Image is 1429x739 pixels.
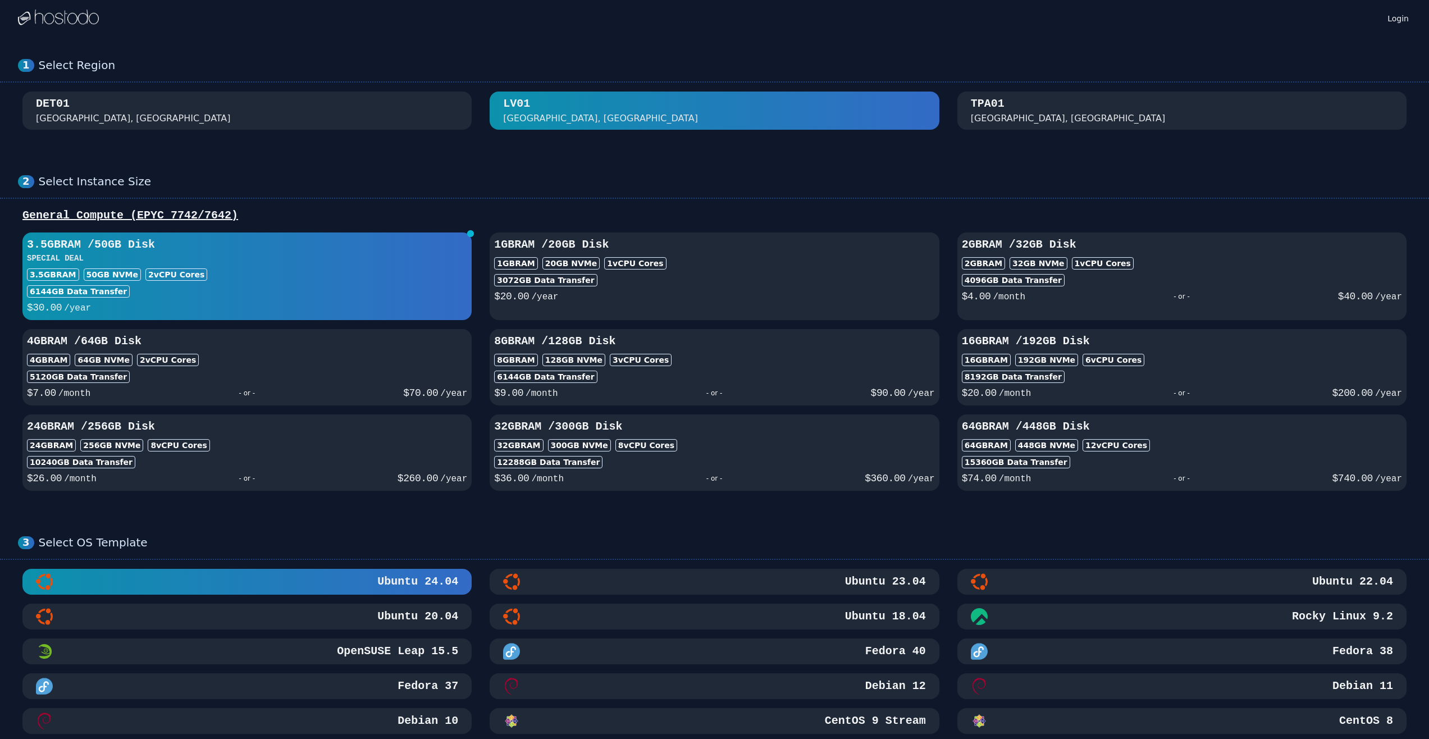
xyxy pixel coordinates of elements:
[1330,678,1393,694] h3: Debian 11
[957,708,1407,734] button: CentOS 8CentOS 8
[957,232,1407,320] button: 2GBRAM /32GB Disk2GBRAM32GB NVMe1vCPU Cores4096GB Data Transfer$4.00/month- or -$40.00/year
[39,175,1411,189] div: Select Instance Size
[36,643,53,660] img: OpenSUSE Leap 15.5 Minimal
[957,329,1407,405] button: 16GBRAM /192GB Disk16GBRAM192GB NVMe6vCPU Cores8192GB Data Transfer$20.00/month- or -$200.00/year
[962,237,1402,253] h3: 2GB RAM / 32 GB Disk
[962,439,1011,451] div: 64GB RAM
[22,569,472,595] button: Ubuntu 24.04Ubuntu 24.04
[1375,389,1402,399] span: /year
[494,419,934,435] h3: 32GB RAM / 300 GB Disk
[865,473,905,484] span: $ 360.00
[971,112,1166,125] div: [GEOGRAPHIC_DATA], [GEOGRAPHIC_DATA]
[531,292,558,302] span: /year
[490,708,939,734] button: CentOS 9 StreamCentOS 9 Stream
[971,608,988,625] img: Rocky Linux 9.2
[97,471,398,486] div: - or -
[503,112,698,125] div: [GEOGRAPHIC_DATA], [GEOGRAPHIC_DATA]
[1072,257,1134,270] div: 1 vCPU Cores
[18,208,1411,223] div: General Compute (EPYC 7742/7642)
[22,604,472,629] button: Ubuntu 20.04Ubuntu 20.04
[615,439,677,451] div: 8 vCPU Cores
[395,678,458,694] h3: Fedora 37
[823,713,926,729] h3: CentOS 9 Stream
[36,713,53,729] img: Debian 10
[843,609,926,624] h3: Ubuntu 18.04
[1015,354,1078,366] div: 192 GB NVMe
[22,414,472,491] button: 24GBRAM /256GB Disk24GBRAM256GB NVMe8vCPU Cores10240GB Data Transfer$26.00/month- or -$260.00/year
[962,387,997,399] span: $ 20.00
[1031,471,1332,486] div: - or -
[27,285,130,298] div: 6144 GB Data Transfer
[503,96,530,112] div: LV01
[80,439,143,451] div: 256 GB NVMe
[503,678,520,695] img: Debian 12
[75,354,133,366] div: 64 GB NVMe
[503,713,520,729] img: CentOS 9 Stream
[962,473,997,484] span: $ 74.00
[1330,644,1393,659] h3: Fedora 38
[27,371,130,383] div: 5120 GB Data Transfer
[22,708,472,734] button: Debian 10Debian 10
[148,439,209,451] div: 8 vCPU Cores
[64,303,91,313] span: /year
[18,536,34,549] div: 3
[27,253,467,264] h3: SPECIAL DEAL
[542,354,605,366] div: 128 GB NVMe
[27,237,467,253] h3: 3.5GB RAM / 50 GB Disk
[375,609,458,624] h3: Ubuntu 20.04
[503,608,520,625] img: Ubuntu 18.04
[490,569,939,595] button: Ubuntu 23.04Ubuntu 23.04
[490,232,939,320] button: 1GBRAM /20GB Disk1GBRAM20GB NVMe1vCPU Cores3072GB Data Transfer$20.00/year
[957,92,1407,130] button: TPA01 [GEOGRAPHIC_DATA], [GEOGRAPHIC_DATA]
[490,414,939,491] button: 32GBRAM /300GB Disk32GBRAM300GB NVMe8vCPU Cores12288GB Data Transfer$36.00/month- or -$360.00/year
[36,678,53,695] img: Fedora 37
[503,643,520,660] img: Fedora 40
[542,257,600,270] div: 20 GB NVMe
[22,329,472,405] button: 4GBRAM /64GB Disk4GBRAM64GB NVMe2vCPU Cores5120GB Data Transfer$7.00/month- or -$70.00/year
[1332,387,1372,399] span: $ 200.00
[957,604,1407,629] button: Rocky Linux 9.2Rocky Linux 9.2
[27,419,467,435] h3: 24GB RAM / 256 GB Disk
[1010,257,1067,270] div: 32 GB NVMe
[494,371,597,383] div: 6144 GB Data Transfer
[999,474,1031,484] span: /month
[440,389,467,399] span: /year
[494,456,602,468] div: 12288 GB Data Transfer
[494,334,934,349] h3: 8GB RAM / 128 GB Disk
[604,257,666,270] div: 1 vCPU Cores
[398,473,438,484] span: $ 260.00
[971,96,1005,112] div: TPA01
[962,291,991,302] span: $ 4.00
[490,92,939,130] button: LV01 [GEOGRAPHIC_DATA], [GEOGRAPHIC_DATA]
[1338,291,1373,302] span: $ 40.00
[962,456,1070,468] div: 15360 GB Data Transfer
[22,638,472,664] button: OpenSUSE Leap 15.5 MinimalOpenSUSE Leap 15.5
[1083,354,1144,366] div: 6 vCPU Cores
[335,644,458,659] h3: OpenSUSE Leap 15.5
[1332,473,1372,484] span: $ 740.00
[36,112,231,125] div: [GEOGRAPHIC_DATA], [GEOGRAPHIC_DATA]
[957,414,1407,491] button: 64GBRAM /448GB Disk64GBRAM448GB NVMe12vCPU Cores15360GB Data Transfer$74.00/month- or -$740.00/year
[39,58,1411,72] div: Select Region
[403,387,438,399] span: $ 70.00
[863,644,926,659] h3: Fedora 40
[27,334,467,349] h3: 4GB RAM / 64 GB Disk
[36,608,53,625] img: Ubuntu 20.04
[908,474,935,484] span: /year
[490,329,939,405] button: 8GBRAM /128GB Disk8GBRAM128GB NVMe3vCPU Cores6144GB Data Transfer$9.00/month- or -$90.00/year
[36,573,53,590] img: Ubuntu 24.04
[494,237,934,253] h3: 1GB RAM / 20 GB Disk
[1290,609,1393,624] h3: Rocky Linux 9.2
[558,385,871,401] div: - or -
[39,536,1411,550] div: Select OS Template
[395,713,458,729] h3: Debian 10
[957,638,1407,664] button: Fedora 38Fedora 38
[971,678,988,695] img: Debian 11
[908,389,935,399] span: /year
[1375,292,1402,302] span: /year
[145,268,207,281] div: 2 vCPU Cores
[548,439,611,451] div: 300 GB NVMe
[971,573,988,590] img: Ubuntu 22.04
[27,302,62,313] span: $ 30.00
[18,59,34,72] div: 1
